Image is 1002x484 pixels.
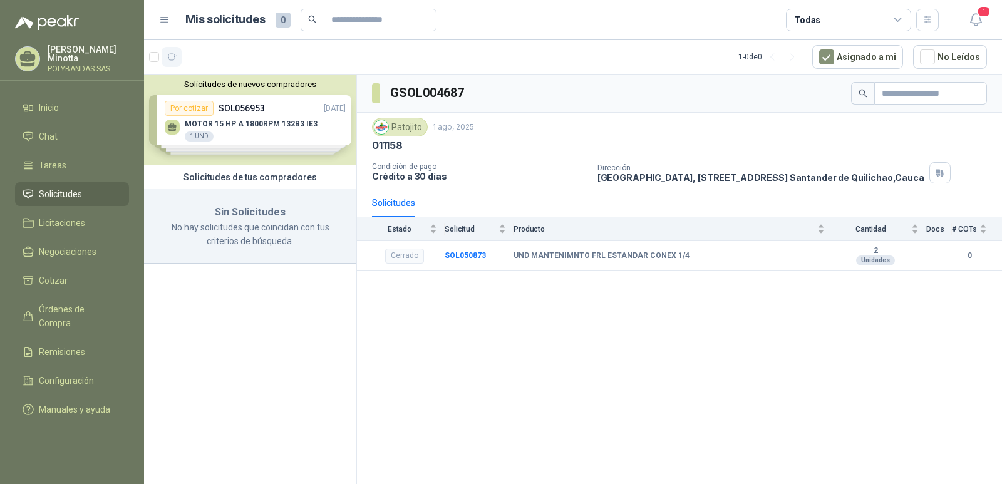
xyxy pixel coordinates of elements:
th: # COTs [952,217,1002,240]
h3: GSOL004687 [390,83,466,103]
span: search [308,15,317,24]
a: SOL050873 [445,251,486,260]
span: Remisiones [39,345,85,359]
span: # COTs [952,225,977,234]
span: Cotizar [39,274,68,287]
span: Órdenes de Compra [39,302,117,330]
span: Producto [514,225,815,234]
div: Unidades [856,255,895,265]
div: Solicitudes de nuevos compradoresPor cotizarSOL056953[DATE] MOTOR 15 HP A 1800RPM 132B3 IE31 UNDP... [144,75,356,165]
span: Licitaciones [39,216,85,230]
span: Negociaciones [39,245,96,259]
p: Dirección [597,163,924,172]
span: Estado [372,225,427,234]
span: 1 [977,6,991,18]
span: Cantidad [832,225,909,234]
a: Chat [15,125,129,148]
span: Chat [39,130,58,143]
p: Condición de pago [372,162,587,171]
span: search [859,89,867,98]
button: Asignado a mi [812,45,903,69]
p: Crédito a 30 días [372,171,587,182]
div: Todas [794,13,820,27]
h3: Sin Solicitudes [159,204,341,220]
a: Solicitudes [15,182,129,206]
span: Inicio [39,101,59,115]
b: UND MANTENIMNTO FRL ESTANDAR CONEX 1/4 [514,251,690,261]
a: Remisiones [15,340,129,364]
a: Cotizar [15,269,129,292]
th: Solicitud [445,217,514,240]
a: Manuales y ayuda [15,398,129,421]
a: Configuración [15,369,129,393]
div: Patojito [372,118,428,136]
button: 1 [964,9,987,31]
a: Inicio [15,96,129,120]
span: 0 [276,13,291,28]
a: Licitaciones [15,211,129,235]
b: 0 [952,250,987,262]
a: Negociaciones [15,240,129,264]
th: Docs [926,217,952,240]
th: Producto [514,217,832,240]
p: [PERSON_NAME] Minotta [48,45,129,63]
span: Solicitud [445,225,496,234]
span: Configuración [39,374,94,388]
div: Solicitudes de tus compradores [144,165,356,189]
th: Estado [357,217,445,240]
p: [GEOGRAPHIC_DATA], [STREET_ADDRESS] Santander de Quilichao , Cauca [597,172,924,183]
div: Solicitudes [372,196,415,210]
p: No hay solicitudes que coincidan con tus criterios de búsqueda. [159,220,341,248]
p: POLYBANDAS SAS [48,65,129,73]
p: 011158 [372,139,403,152]
button: No Leídos [913,45,987,69]
b: 2 [832,246,919,256]
img: Logo peakr [15,15,79,30]
a: Órdenes de Compra [15,297,129,335]
img: Company Logo [374,120,388,134]
p: 1 ago, 2025 [433,121,474,133]
a: Tareas [15,153,129,177]
h1: Mis solicitudes [185,11,266,29]
span: Manuales y ayuda [39,403,110,416]
div: 1 - 0 de 0 [738,47,802,67]
span: Solicitudes [39,187,82,201]
span: Tareas [39,158,66,172]
button: Solicitudes de nuevos compradores [149,80,351,89]
th: Cantidad [832,217,926,240]
div: Cerrado [385,249,424,264]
